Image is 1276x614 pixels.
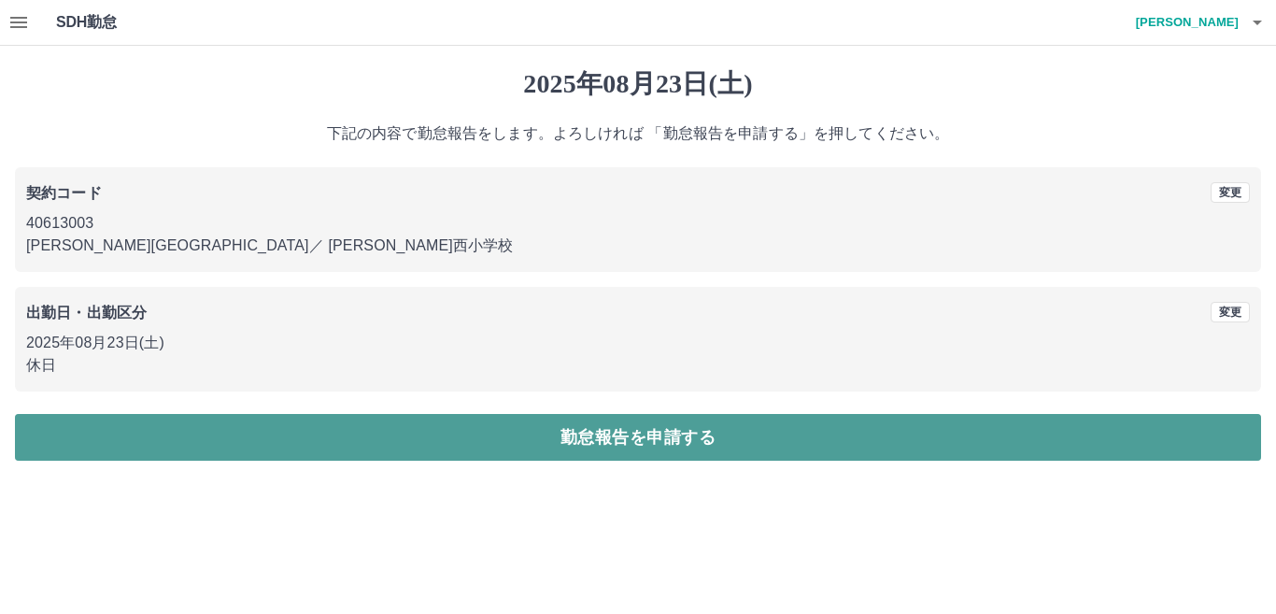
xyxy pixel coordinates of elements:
p: 休日 [26,354,1250,377]
p: 2025年08月23日(土) [26,332,1250,354]
button: 勤怠報告を申請する [15,414,1261,461]
button: 変更 [1211,182,1250,203]
p: 40613003 [26,212,1250,235]
b: 出勤日・出勤区分 [26,305,147,321]
p: 下記の内容で勤怠報告をします。よろしければ 「勤怠報告を申請する」を押してください。 [15,122,1261,145]
b: 契約コード [26,185,102,201]
p: [PERSON_NAME][GEOGRAPHIC_DATA] ／ [PERSON_NAME]西小学校 [26,235,1250,257]
h1: 2025年08月23日(土) [15,68,1261,100]
button: 変更 [1211,302,1250,322]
